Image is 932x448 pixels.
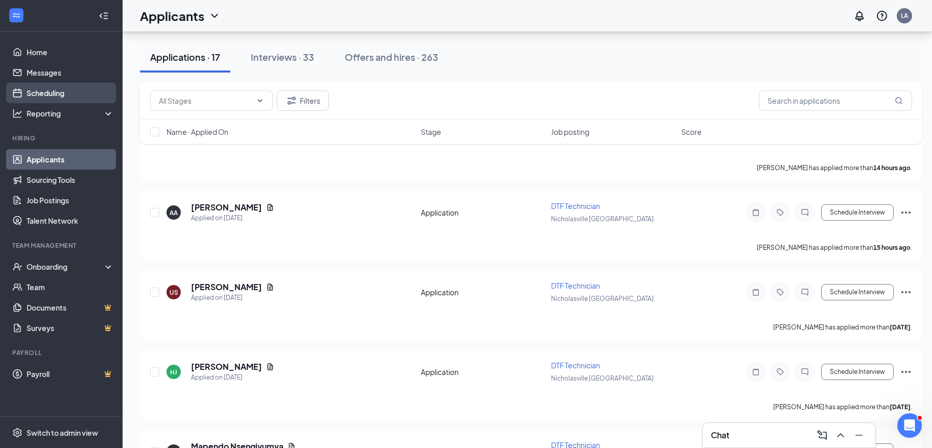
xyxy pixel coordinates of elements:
[170,368,177,376] div: HJ
[895,97,903,105] svg: MagnifyingGlass
[900,286,912,298] svg: Ellipses
[821,364,894,380] button: Schedule Interview
[191,361,262,372] h5: [PERSON_NAME]
[551,215,654,223] span: Nicholasville [GEOGRAPHIC_DATA]
[12,241,112,250] div: Team Management
[251,51,314,63] div: Interviews · 33
[421,207,545,218] div: Application
[681,127,702,137] span: Score
[159,95,252,106] input: All Stages
[166,127,228,137] span: Name · Applied On
[27,277,114,297] a: Team
[27,62,114,83] a: Messages
[774,208,786,217] svg: Tag
[900,366,912,378] svg: Ellipses
[150,51,220,63] div: Applications · 17
[191,213,274,223] div: Applied on [DATE]
[12,262,22,272] svg: UserCheck
[799,368,811,376] svg: ChatInactive
[208,10,221,22] svg: ChevronDown
[12,348,112,357] div: Payroll
[27,318,114,338] a: SurveysCrown
[821,284,894,300] button: Schedule Interview
[901,11,908,20] div: LA
[832,427,849,443] button: ChevronUp
[11,10,21,20] svg: WorkstreamLogo
[191,281,262,293] h5: [PERSON_NAME]
[551,127,589,137] span: Job posting
[27,428,98,438] div: Switch to admin view
[750,368,762,376] svg: Note
[191,293,274,303] div: Applied on [DATE]
[266,363,274,371] svg: Document
[814,427,830,443] button: ComposeMessage
[256,97,264,105] svg: ChevronDown
[799,288,811,296] svg: ChatInactive
[873,164,911,172] b: 14 hours ago
[799,208,811,217] svg: ChatInactive
[27,364,114,384] a: PayrollCrown
[757,163,912,172] p: [PERSON_NAME] has applied more than .
[876,10,888,22] svg: QuestionInfo
[773,323,912,332] p: [PERSON_NAME] has applied more than .
[551,281,600,290] span: DTF Technician
[551,295,654,302] span: Nicholasville [GEOGRAPHIC_DATA]
[757,243,912,252] p: [PERSON_NAME] has applied more than .
[821,204,894,221] button: Schedule Interview
[853,10,866,22] svg: Notifications
[421,127,441,137] span: Stage
[816,429,828,441] svg: ComposeMessage
[750,208,762,217] svg: Note
[873,244,911,251] b: 15 hours ago
[853,429,865,441] svg: Minimize
[774,368,786,376] svg: Tag
[99,11,109,21] svg: Collapse
[12,428,22,438] svg: Settings
[27,170,114,190] a: Sourcing Tools
[191,372,274,383] div: Applied on [DATE]
[774,288,786,296] svg: Tag
[27,262,105,272] div: Onboarding
[170,208,178,217] div: AA
[551,374,654,382] span: Nicholasville [GEOGRAPHIC_DATA]
[12,108,22,119] svg: Analysis
[27,83,114,103] a: Scheduling
[551,361,600,370] span: DTF Technician
[421,367,545,377] div: Application
[191,202,262,213] h5: [PERSON_NAME]
[890,323,911,331] b: [DATE]
[27,190,114,210] a: Job Postings
[27,108,114,119] div: Reporting
[345,51,438,63] div: Offers and hires · 263
[170,288,178,297] div: US
[551,201,600,210] span: DTF Technician
[773,403,912,411] p: [PERSON_NAME] has applied more than .
[27,297,114,318] a: DocumentsCrown
[27,210,114,231] a: Talent Network
[27,149,114,170] a: Applicants
[851,427,867,443] button: Minimize
[12,134,112,143] div: Hiring
[711,430,729,441] h3: Chat
[897,413,922,438] iframe: Intercom live chat
[421,287,545,297] div: Application
[277,90,329,111] button: Filter Filters
[759,90,912,111] input: Search in applications
[900,206,912,219] svg: Ellipses
[890,403,911,411] b: [DATE]
[266,283,274,291] svg: Document
[285,95,298,107] svg: Filter
[27,42,114,62] a: Home
[750,288,762,296] svg: Note
[834,429,847,441] svg: ChevronUp
[266,203,274,211] svg: Document
[140,7,204,25] h1: Applicants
